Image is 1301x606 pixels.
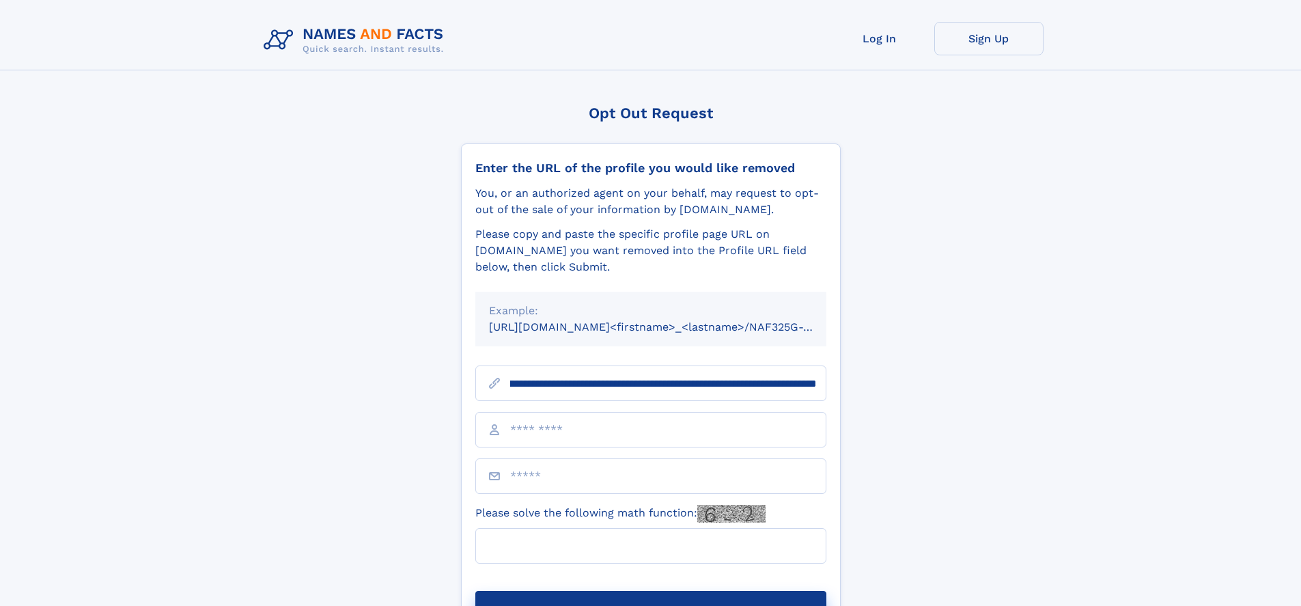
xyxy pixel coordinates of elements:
[461,105,841,122] div: Opt Out Request
[258,22,455,59] img: Logo Names and Facts
[825,22,934,55] a: Log In
[934,22,1044,55] a: Sign Up
[475,161,826,176] div: Enter the URL of the profile you would like removed
[475,505,766,523] label: Please solve the following math function:
[475,226,826,275] div: Please copy and paste the specific profile page URL on [DOMAIN_NAME] you want removed into the Pr...
[489,320,852,333] small: [URL][DOMAIN_NAME]<firstname>_<lastname>/NAF325G-xxxxxxxx
[475,185,826,218] div: You, or an authorized agent on your behalf, may request to opt-out of the sale of your informatio...
[489,303,813,319] div: Example:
